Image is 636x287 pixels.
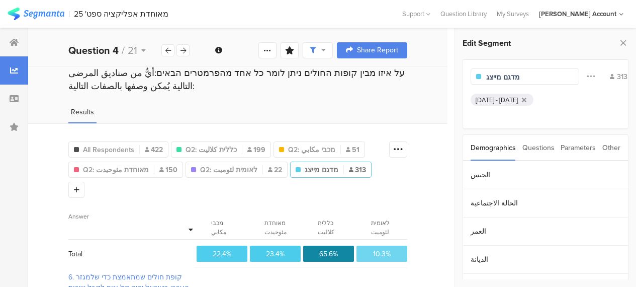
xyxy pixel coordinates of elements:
span: מכבי مكابي [211,219,226,237]
div: מאוחדת אפליקציה ספט' 25 [74,9,168,19]
span: 22 [268,165,282,175]
div: Demographics [471,135,516,161]
div: 313 [610,71,627,82]
span: Q2: מאוחדת مئوحيدت [83,165,149,175]
span: Share Report [357,47,398,54]
div: על איזו מבין קופות החולים ניתן לומר כל אחד מהפרמטרים הבאים:أيٌّ من صناديق المرضى التالية يُمكن وص... [68,66,407,93]
b: Question 4 [68,43,119,58]
span: 199 [247,145,265,155]
span: Edit Segment [463,37,511,49]
span: Q2: לאומית لئوميت [200,165,257,175]
section: الديانة [463,246,628,274]
span: 10.3% [373,249,391,259]
span: 150 [159,165,177,175]
span: 51 [346,145,359,155]
span: 23.4% [266,249,285,259]
div: [PERSON_NAME] Account [539,9,616,19]
span: 422 [145,145,163,155]
span: לאומית لئوميت [371,219,390,237]
div: Other [602,135,620,161]
a: Question Library [435,9,492,19]
span: כללית كلاليت [318,219,334,237]
span: Answer [68,212,89,221]
span: 65.6% [319,249,338,259]
span: Results [71,107,94,117]
span: 21 [128,43,137,58]
a: My Surveys [492,9,534,19]
div: [DATE] - [DATE] [476,95,518,105]
section: الحالة الاجتماعية [463,189,628,218]
span: Q2: מכבי مكابي [288,145,335,155]
span: מדגם מייצג [305,165,338,175]
input: Segment name... [486,72,574,83]
span: מאוחדת مئوحيدت [264,219,287,237]
section: العمر [463,218,628,246]
span: / [122,43,125,58]
div: Questions [522,135,555,161]
span: Q2: כללית كلاليت [186,145,237,155]
div: | [68,8,70,20]
img: segmanta logo [8,8,64,20]
section: الجنس [463,161,628,189]
div: Parameters [561,135,596,161]
span: 313 [349,165,366,175]
span: All Respondents [83,145,134,155]
div: Total [68,249,82,259]
span: 22.4% [213,249,231,259]
div: Support [402,6,430,22]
